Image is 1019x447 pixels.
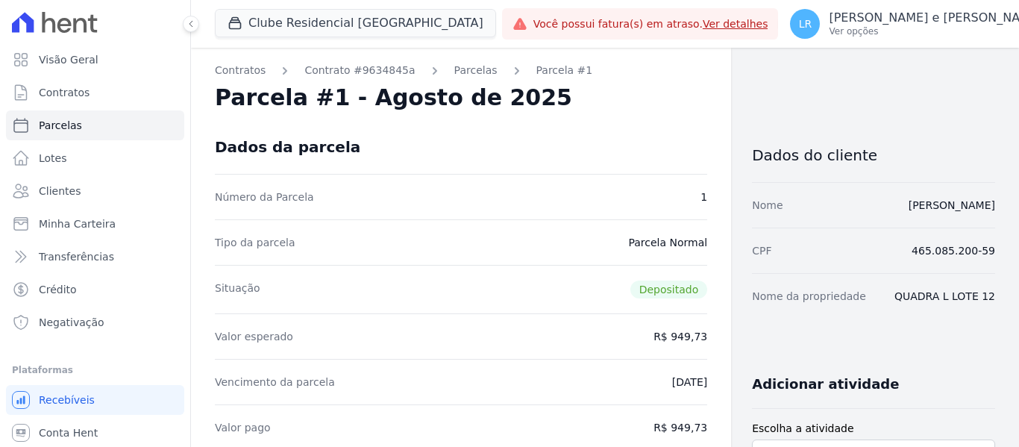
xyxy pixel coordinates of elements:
[39,184,81,199] span: Clientes
[215,63,707,78] nav: Breadcrumb
[39,249,114,264] span: Transferências
[752,375,899,393] h3: Adicionar atividade
[653,420,707,435] dd: R$ 949,73
[752,198,783,213] dt: Nome
[39,151,67,166] span: Lotes
[215,190,314,204] dt: Número da Parcela
[215,329,293,344] dt: Valor esperado
[912,243,995,258] dd: 465.085.200-59
[6,385,184,415] a: Recebíveis
[752,421,995,437] label: Escolha a atividade
[39,315,104,330] span: Negativação
[39,52,98,67] span: Visão Geral
[799,19,812,29] span: LR
[215,235,295,250] dt: Tipo da parcela
[39,425,98,440] span: Conta Hent
[215,375,335,390] dt: Vencimento da parcela
[752,146,995,164] h3: Dados do cliente
[6,209,184,239] a: Minha Carteira
[6,242,184,272] a: Transferências
[672,375,707,390] dd: [DATE]
[215,281,260,298] dt: Situação
[6,110,184,140] a: Parcelas
[39,85,90,100] span: Contratos
[215,84,572,111] h2: Parcela #1 - Agosto de 2025
[533,16,768,32] span: Você possui fatura(s) em atraso.
[752,289,866,304] dt: Nome da propriedade
[6,307,184,337] a: Negativação
[628,235,707,250] dd: Parcela Normal
[39,216,116,231] span: Minha Carteira
[653,329,707,344] dd: R$ 949,73
[6,143,184,173] a: Lotes
[6,275,184,304] a: Crédito
[12,361,178,379] div: Plataformas
[304,63,415,78] a: Contrato #9634845a
[215,420,271,435] dt: Valor pago
[39,393,95,407] span: Recebíveis
[215,63,266,78] a: Contratos
[215,138,360,156] div: Dados da parcela
[909,199,995,211] a: [PERSON_NAME]
[752,243,771,258] dt: CPF
[454,63,498,78] a: Parcelas
[703,18,768,30] a: Ver detalhes
[39,282,77,297] span: Crédito
[894,289,995,304] dd: QUADRA L LOTE 12
[6,45,184,75] a: Visão Geral
[630,281,708,298] span: Depositado
[536,63,593,78] a: Parcela #1
[39,118,82,133] span: Parcelas
[6,176,184,206] a: Clientes
[215,9,496,37] button: Clube Residencial [GEOGRAPHIC_DATA]
[700,190,707,204] dd: 1
[6,78,184,107] a: Contratos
